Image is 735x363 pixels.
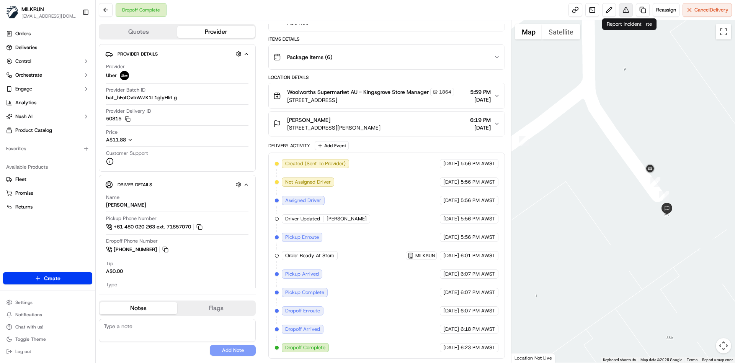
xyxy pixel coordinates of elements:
[443,215,459,222] span: [DATE]
[3,124,92,136] a: Product Catalog
[443,234,459,241] span: [DATE]
[114,246,157,253] span: [PHONE_NUMBER]
[114,223,191,230] span: +61 480 020 263 ext. 71857070
[443,289,459,296] span: [DATE]
[3,309,92,320] button: Notifications
[15,204,33,210] span: Returns
[15,99,36,106] span: Analytics
[327,215,367,222] span: [PERSON_NAME]
[15,176,26,183] span: Fleet
[106,245,170,254] a: [PHONE_NUMBER]
[268,36,505,42] div: Items Details
[443,271,459,278] span: [DATE]
[461,215,495,222] span: 5:56 PM AWST
[3,161,92,173] div: Available Products
[100,302,177,314] button: Notes
[602,18,646,30] div: Report Incident
[3,187,92,199] button: Promise
[118,51,158,57] span: Provider Details
[3,201,92,213] button: Returns
[106,63,125,70] span: Provider
[106,136,126,143] span: A$11.88
[285,326,320,333] span: Dropoff Arrived
[106,87,145,94] span: Provider Batch ID
[177,302,255,314] button: Flags
[285,215,320,222] span: Driver Updated
[513,353,539,363] a: Open this area in Google Maps (opens a new window)
[470,124,491,131] span: [DATE]
[443,160,459,167] span: [DATE]
[15,113,33,120] span: Nash AI
[3,322,92,332] button: Chat with us!
[269,83,504,108] button: Woolworths Supermarket AU - Kingsgrove Store Manager1864[STREET_ADDRESS]5:59 PM[DATE]
[3,69,92,81] button: Orchestrate
[285,179,331,186] span: Not Assigned Driver
[285,307,320,314] span: Dropoff Enroute
[15,44,37,51] span: Deliveries
[470,88,491,96] span: 5:59 PM
[287,96,454,104] span: [STREET_ADDRESS]
[15,312,42,318] span: Notifications
[106,223,204,231] button: +61 480 020 263 ext. 71857070
[439,89,451,95] span: 1864
[694,7,728,13] span: Cancel Delivery
[118,182,152,188] span: Driver Details
[3,272,92,284] button: Create
[461,197,495,204] span: 5:56 PM AWST
[3,28,92,40] a: Orders
[511,353,555,363] div: Location Not Live
[6,176,89,183] a: Fleet
[461,160,495,167] span: 5:56 PM AWST
[443,252,459,259] span: [DATE]
[285,252,334,259] span: Order Ready At Store
[461,326,495,333] span: 6:18 PM AWST
[21,13,76,19] button: [EMAIL_ADDRESS][DOMAIN_NAME]
[15,58,31,65] span: Control
[287,88,429,96] span: Woolworths Supermarket AU - Kingsgrove Store Manager
[15,127,52,134] span: Product Catalog
[15,299,33,306] span: Settings
[106,129,118,136] span: Price
[106,108,151,115] span: Provider Delivery ID
[106,150,148,157] span: Customer Support
[287,116,330,124] span: [PERSON_NAME]
[285,271,319,278] span: Pickup Arrived
[683,3,732,17] button: CancelDelivery
[513,353,539,363] img: Google
[269,45,504,69] button: Package Items (6)
[315,141,349,150] button: Add Event
[100,26,177,38] button: Quotes
[105,178,249,191] button: Driver Details
[120,71,129,80] img: uber-new-logo.jpeg
[44,274,60,282] span: Create
[640,358,682,362] span: Map data ©2025 Google
[3,334,92,345] button: Toggle Theme
[3,110,92,123] button: Nash AI
[285,344,325,351] span: Dropoff Complete
[461,344,495,351] span: 6:23 PM AWST
[106,202,146,209] div: [PERSON_NAME]
[6,6,18,18] img: MILKRUN
[653,3,679,17] button: Reassign
[443,326,459,333] span: [DATE]
[106,260,113,267] span: Tip
[6,204,89,210] a: Returns
[716,24,731,39] button: Toggle fullscreen view
[106,94,177,101] span: bat_hFotOvtnWZK1L1glyHIrLg
[269,112,504,136] button: [PERSON_NAME][STREET_ADDRESS][PERSON_NAME]6:19 PM[DATE]
[702,358,733,362] a: Report a map error
[415,253,435,259] span: MILKRUN
[519,136,529,146] div: 8
[3,346,92,357] button: Log out
[106,72,117,79] span: Uber
[106,115,131,122] button: 50815
[687,358,697,362] a: Terms (opens in new tab)
[3,297,92,308] button: Settings
[3,55,92,67] button: Control
[470,116,491,124] span: 6:19 PM
[15,324,43,330] span: Chat with us!
[656,7,676,13] span: Reassign
[443,307,459,314] span: [DATE]
[6,190,89,197] a: Promise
